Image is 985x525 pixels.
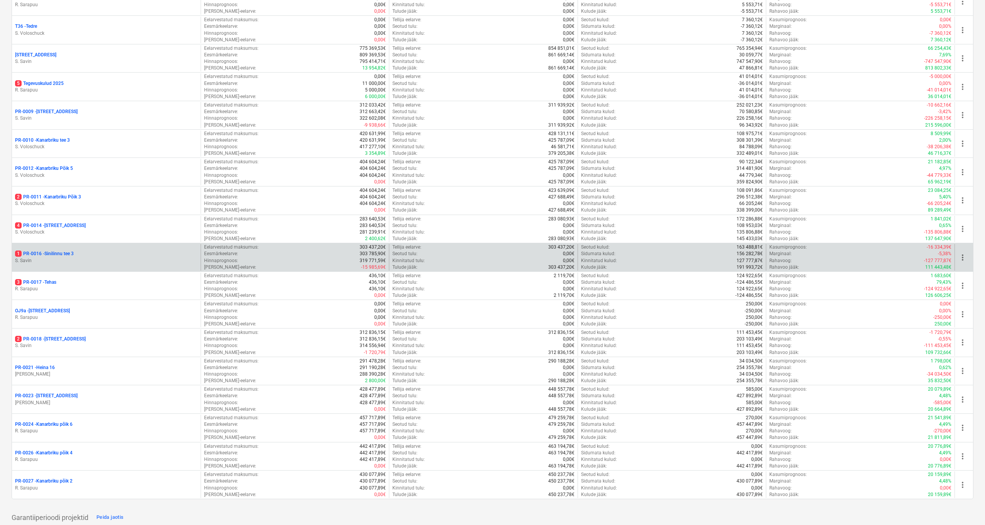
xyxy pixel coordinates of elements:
[15,108,78,115] p: PR-0009 - [STREET_ADDRESS]
[204,137,238,144] p: Eesmärkeelarve :
[15,108,198,122] div: PR-0009 -[STREET_ADDRESS]S. Savin
[581,80,615,87] p: Sidumata kulud :
[15,251,198,264] div: 1PR-0016 -Sinilinnu tee 3S. Savin
[204,17,258,23] p: Eelarvestatud maksumus :
[581,2,617,8] p: Kinnitatud kulud :
[204,130,258,137] p: Eelarvestatud maksumus :
[360,137,386,144] p: 420 631,99€
[548,179,574,185] p: 425 787,09€
[374,179,386,185] p: 0,00€
[15,257,198,264] p: S. Savin
[392,65,417,71] p: Tulude jääk :
[939,52,951,58] p: 7,69%
[15,485,198,491] p: R. Sarapuu
[581,93,607,100] p: Kulude jääk :
[15,400,198,406] p: [PERSON_NAME]
[958,366,967,376] span: more_vert
[563,87,574,93] p: 0,00€
[15,279,22,285] span: 3
[928,187,951,194] p: 23 084,25€
[15,222,198,235] div: 4PR-0014 -[STREET_ADDRESS]S. Voloschuck
[374,2,386,8] p: 0,00€
[362,80,386,87] p: 11 000,00€
[928,93,951,100] p: 36 014,01€
[769,52,792,58] p: Marginaal :
[15,251,74,257] p: PR-0016 - Sinilinnu tee 3
[204,194,238,200] p: Eesmärkeelarve :
[928,150,951,157] p: 46 716,37€
[392,108,417,115] p: Seotud tulu :
[939,137,951,144] p: 2,00%
[581,52,615,58] p: Sidumata kulud :
[581,115,617,122] p: Kinnitatud kulud :
[15,421,198,434] div: PR-0024 -Kanarbriku põik 6R. Sarapuu
[392,165,417,172] p: Seotud tulu :
[739,52,763,58] p: 30 059,77€
[742,30,763,37] p: 7 360,12€
[204,73,258,80] p: Eelarvestatud maksumus :
[15,336,22,342] span: 2
[15,165,198,178] div: PR-0012 -Kanarbriku Põik 5S. Voloschuck
[769,17,807,23] p: Kasumiprognoos :
[958,196,967,205] span: more_vert
[737,115,763,122] p: 226 258,16€
[739,73,763,80] p: 41 014,01€
[548,194,574,200] p: 427 688,49€
[769,93,799,100] p: Rahavoo jääk :
[581,172,617,179] p: Kinnitatud kulud :
[581,45,610,52] p: Seotud kulud :
[738,80,763,87] p: -36 014,01€
[365,150,386,157] p: 3 354,89€
[204,150,256,157] p: [PERSON_NAME]-eelarve :
[392,130,421,137] p: Tellija eelarve :
[563,172,574,179] p: 0,00€
[769,165,792,172] p: Marginaal :
[958,423,967,432] span: more_vert
[737,45,763,52] p: 765 354,94€
[581,159,610,165] p: Seotud kulud :
[563,108,574,115] p: 0,00€
[958,338,967,347] span: more_vert
[958,54,967,63] span: more_vert
[737,179,763,185] p: 359 824,90€
[739,144,763,150] p: 84 788,09€
[581,65,607,71] p: Kulude jääk :
[563,73,574,80] p: 0,00€
[548,187,574,194] p: 423 639,09€
[204,179,256,185] p: [PERSON_NAME]-eelarve :
[958,82,967,91] span: more_vert
[15,450,73,456] p: PR-0026 - Kanarbriku põik 4
[931,130,951,137] p: 8 509,99€
[204,159,258,165] p: Eelarvestatud maksumus :
[392,30,425,37] p: Kinnitatud tulu :
[769,144,792,150] p: Rahavoog :
[739,172,763,179] p: 44 779,34€
[581,179,607,185] p: Kulude jääk :
[15,393,198,406] div: PR-0023 -[STREET_ADDRESS][PERSON_NAME]
[392,52,417,58] p: Seotud tulu :
[581,87,617,93] p: Kinnitatud kulud :
[204,52,238,58] p: Eesmärkeelarve :
[931,8,951,15] p: 5 553,71€
[15,87,198,93] p: R. Sarapuu
[563,93,574,100] p: 0,00€
[15,421,73,428] p: PR-0024 - Kanarbriku põik 6
[581,102,610,108] p: Seotud kulud :
[392,187,421,194] p: Tellija eelarve :
[769,122,799,129] p: Rahavoo jääk :
[737,102,763,108] p: 252 021,23€
[392,144,425,150] p: Kinnitatud tulu :
[360,130,386,137] p: 420 631,99€
[548,45,574,52] p: 854 851,01€
[392,179,417,185] p: Tulude jääk :
[15,222,86,229] p: PR-0014 - [STREET_ADDRESS]
[581,150,607,157] p: Kulude jääk :
[392,194,417,200] p: Seotud tulu :
[392,45,421,52] p: Tellija eelarve :
[551,144,574,150] p: 46 581,71€
[15,23,37,30] p: T36 - Tedre
[374,17,386,23] p: 0,00€
[563,37,574,43] p: 0,00€
[392,93,417,100] p: Tulude jääk :
[769,37,799,43] p: Rahavoo jääk :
